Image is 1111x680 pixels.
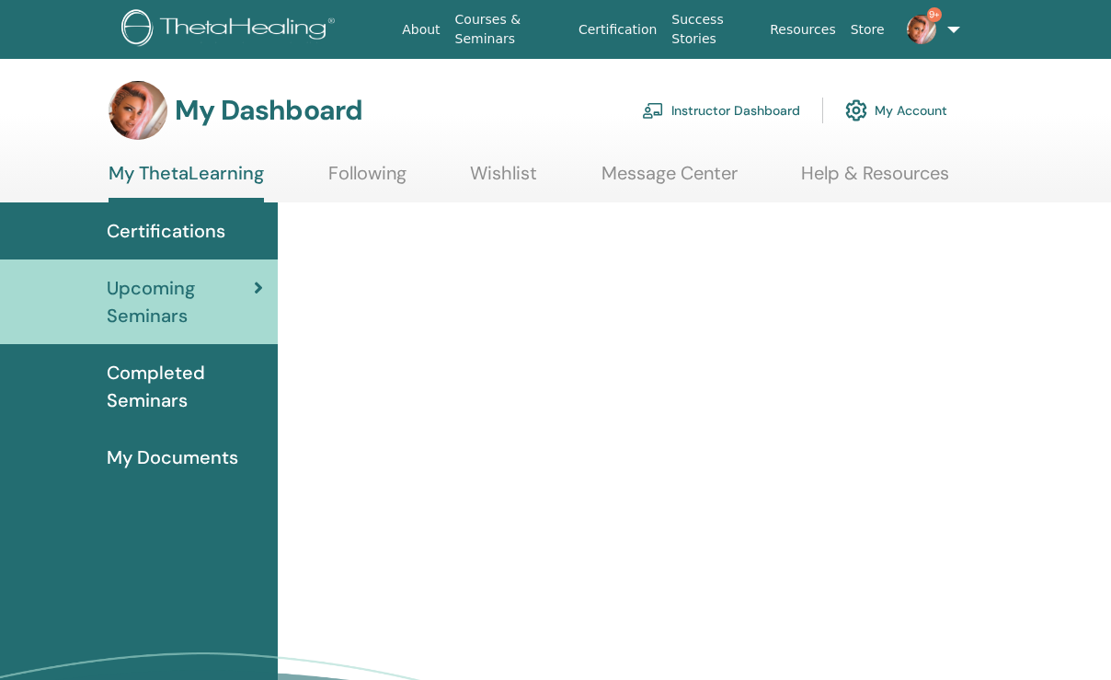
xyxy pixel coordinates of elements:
[175,94,362,127] h3: My Dashboard
[664,3,762,56] a: Success Stories
[109,81,167,140] img: default.jpg
[762,13,843,47] a: Resources
[328,162,407,198] a: Following
[107,444,238,471] span: My Documents
[642,90,800,131] a: Instructor Dashboard
[801,162,949,198] a: Help & Resources
[107,359,263,414] span: Completed Seminars
[601,162,738,198] a: Message Center
[845,90,947,131] a: My Account
[927,7,942,22] span: 9+
[907,15,936,44] img: default.jpg
[121,9,341,51] img: logo.png
[107,274,254,329] span: Upcoming Seminars
[571,13,664,47] a: Certification
[395,13,447,47] a: About
[107,217,225,245] span: Certifications
[845,95,867,126] img: cog.svg
[843,13,892,47] a: Store
[448,3,571,56] a: Courses & Seminars
[642,102,664,119] img: chalkboard-teacher.svg
[109,162,264,202] a: My ThetaLearning
[470,162,537,198] a: Wishlist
